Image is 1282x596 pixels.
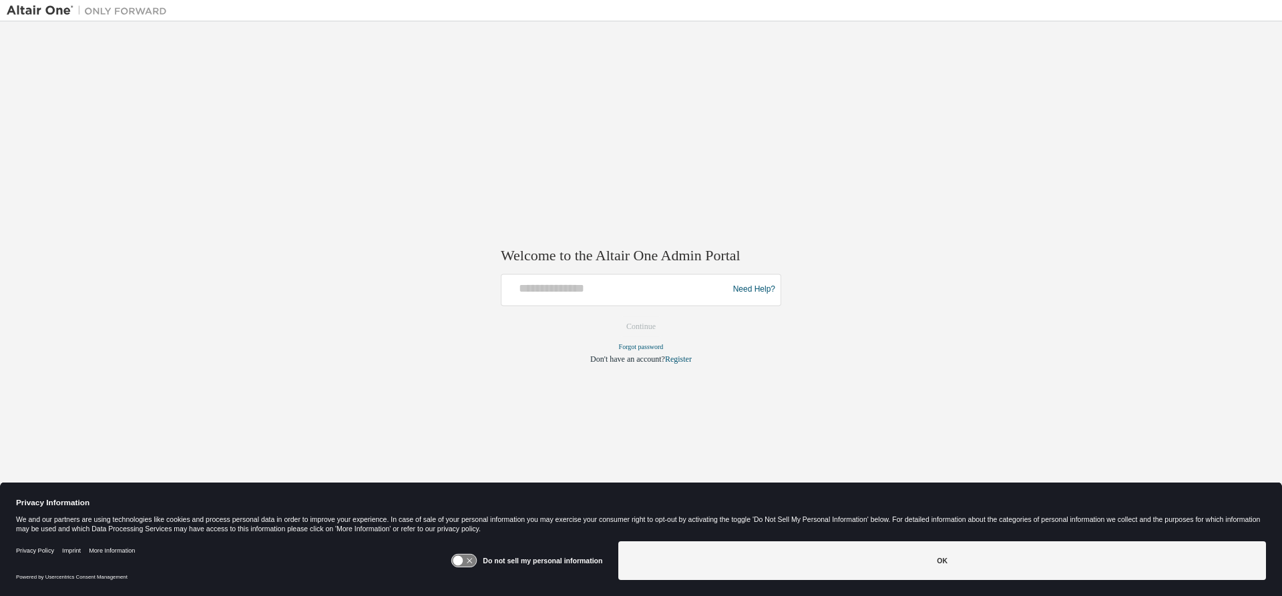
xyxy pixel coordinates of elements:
[7,4,174,17] img: Altair One
[665,354,692,364] a: Register
[619,343,664,350] a: Forgot password
[590,354,665,364] span: Don't have an account?
[501,247,781,266] h2: Welcome to the Altair One Admin Portal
